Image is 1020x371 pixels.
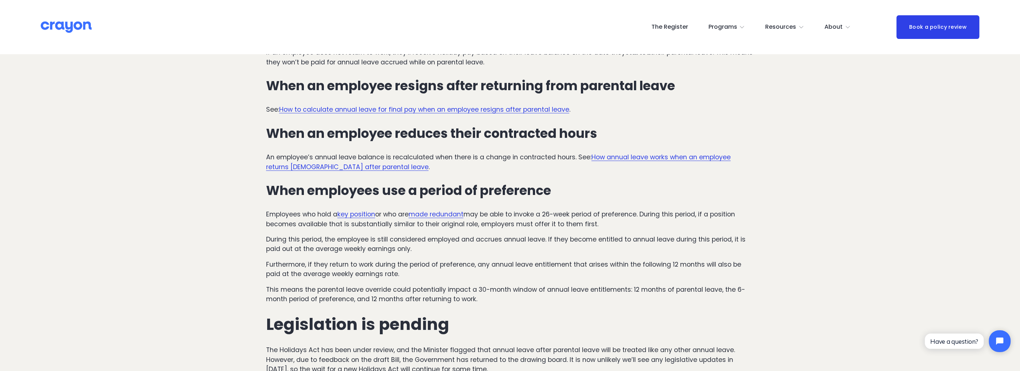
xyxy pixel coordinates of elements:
h3: When an employee resigns after returning from parental leave [266,79,754,93]
p: An employee’s annual leave balance is recalculated when there is a change in contracted hours. Se... [266,152,754,172]
a: The Register [651,21,688,33]
a: Book a policy review [896,15,979,39]
p: Employees who hold a or who are may be able to invoke a 26-week period of preference. During this... [266,210,754,229]
h3: When employees use a period of preference [266,183,754,198]
a: made redundant [409,210,463,219]
a: How to calculate annual leave for final pay when an employee resigns after parental leave [279,105,569,114]
iframe: Tidio Chat [919,324,1017,358]
h3: When an employee reduces their contracted hours [266,126,754,141]
p: Furthermore, if they return to work during the period of preference, any annual leave entitlement... [266,260,754,279]
a: folder dropdown [824,21,851,33]
p: If an employee does not return to work, they’ll receive holiday pay based on their leave balance ... [266,48,754,67]
img: Crayon [41,21,92,33]
a: How annual leave works when an employee returns [DEMOGRAPHIC_DATA] after parental leave [266,153,731,171]
p: During this period, the employee is still considered employed and accrues annual leave. If they b... [266,235,754,254]
a: folder dropdown [765,21,804,33]
span: Programs [708,22,737,32]
p: This means the parental leave override could potentially impact a 30-month window of annual leave... [266,285,754,304]
a: folder dropdown [708,21,745,33]
p: See: . [266,105,754,114]
span: Resources [765,22,796,32]
h2: Legislation is pending [266,315,754,334]
span: About [824,22,843,32]
a: key position [337,210,375,219]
